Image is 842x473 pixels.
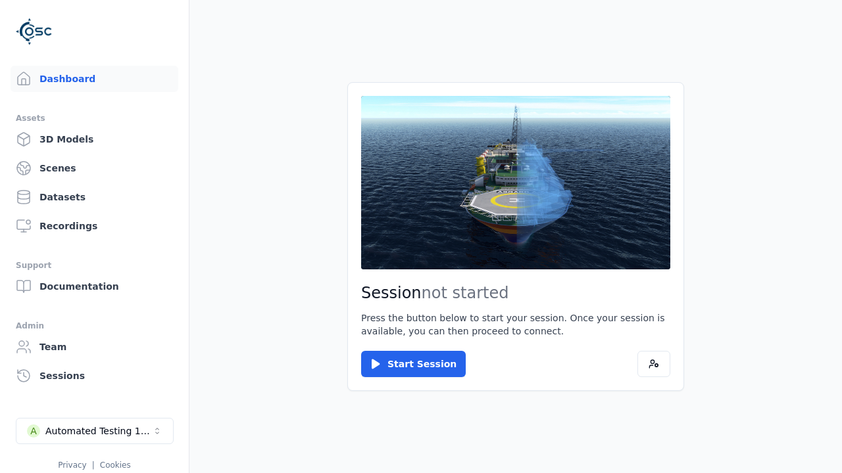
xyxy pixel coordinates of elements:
a: Team [11,334,178,360]
div: A [27,424,40,438]
div: Admin [16,318,173,334]
a: Recordings [11,213,178,239]
a: Sessions [11,363,178,389]
a: 3D Models [11,126,178,152]
span: | [92,461,95,470]
a: Scenes [11,155,178,181]
div: Automated Testing 1 - Playwright [45,424,152,438]
button: Select a workspace [16,418,174,444]
button: Start Session [361,351,466,377]
a: Datasets [11,184,178,210]
div: Support [16,258,173,273]
img: Logo [16,13,53,50]
div: Assets [16,110,173,126]
p: Press the button below to start your session. Once your session is available, you can then procee... [361,311,670,338]
a: Cookies [100,461,131,470]
a: Privacy [58,461,86,470]
h2: Session [361,282,670,304]
span: not started [422,284,509,302]
a: Documentation [11,273,178,300]
a: Dashboard [11,66,178,92]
